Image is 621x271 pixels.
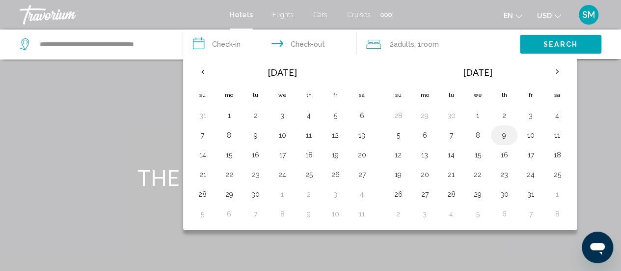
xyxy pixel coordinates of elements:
button: Change currency [537,8,561,23]
button: Day 1 [221,109,237,122]
button: Day 29 [221,187,237,201]
button: Day 16 [496,148,512,162]
button: Day 24 [523,168,539,181]
button: Day 1 [549,187,565,201]
button: Day 1 [470,109,486,122]
button: Day 18 [549,148,565,162]
button: Day 13 [417,148,432,162]
button: Day 2 [390,207,406,221]
button: Day 24 [274,168,290,181]
button: Day 14 [443,148,459,162]
button: Day 21 [443,168,459,181]
button: Day 30 [443,109,459,122]
button: Day 10 [327,207,343,221]
button: Day 9 [301,207,317,221]
span: en [504,12,513,20]
button: Day 13 [354,128,370,142]
button: Day 17 [274,148,290,162]
button: Day 15 [470,148,486,162]
button: Day 21 [195,168,211,181]
span: USD [537,12,552,20]
button: Day 29 [417,109,432,122]
button: Day 28 [390,109,406,122]
button: Day 8 [549,207,565,221]
button: Day 5 [470,207,486,221]
span: Search [543,41,578,49]
button: Day 11 [354,207,370,221]
button: Day 4 [301,109,317,122]
button: Day 8 [221,128,237,142]
button: Day 30 [496,187,512,201]
th: [DATE] [411,60,544,84]
button: Day 6 [221,207,237,221]
button: Day 16 [248,148,264,162]
button: Day 17 [523,148,539,162]
button: Day 30 [248,187,264,201]
button: Day 31 [195,109,211,122]
button: Search [520,35,601,53]
a: Cars [313,11,327,19]
button: Check in and out dates [183,30,356,59]
a: Travorium [20,5,220,25]
button: Day 8 [470,128,486,142]
button: Day 3 [417,207,432,221]
button: Day 28 [443,187,459,201]
button: Day 26 [327,168,343,181]
button: Day 15 [221,148,237,162]
button: Day 6 [354,109,370,122]
button: Day 18 [301,148,317,162]
button: Day 19 [327,148,343,162]
button: Day 3 [274,109,290,122]
h1: THE WORLD IS WAITING FOR YOU [127,165,495,190]
button: Day 6 [496,207,512,221]
button: Day 9 [248,128,264,142]
button: Day 3 [327,187,343,201]
button: Day 22 [470,168,486,181]
button: Day 6 [417,128,432,142]
a: Hotels [230,11,253,19]
button: Day 19 [390,168,406,181]
button: Day 27 [417,187,432,201]
button: Day 14 [195,148,211,162]
button: Day 22 [221,168,237,181]
button: Day 10 [523,128,539,142]
button: Day 9 [496,128,512,142]
button: Day 23 [496,168,512,181]
button: Day 2 [248,109,264,122]
button: Day 8 [274,207,290,221]
button: Day 25 [301,168,317,181]
button: Day 12 [390,148,406,162]
button: Day 2 [496,109,512,122]
button: Day 2 [301,187,317,201]
button: Day 7 [195,128,211,142]
button: Travelers: 2 adults, 0 children [356,30,520,59]
span: 2 [390,37,414,51]
button: Day 4 [549,109,565,122]
button: Day 26 [390,187,406,201]
button: Day 5 [390,128,406,142]
button: Day 27 [354,168,370,181]
span: Room [421,40,439,48]
button: Day 1 [274,187,290,201]
button: Day 7 [523,207,539,221]
button: Day 20 [354,148,370,162]
button: Change language [504,8,522,23]
iframe: Button to launch messaging window [582,232,613,263]
button: Day 23 [248,168,264,181]
button: Day 25 [549,168,565,181]
a: Flights [272,11,294,19]
button: Extra navigation items [380,7,392,23]
button: Day 7 [443,128,459,142]
a: Cruises [347,11,371,19]
button: Next month [544,60,570,83]
button: User Menu [576,4,601,25]
span: SM [582,10,595,20]
button: Day 20 [417,168,432,181]
button: Day 5 [195,207,211,221]
button: Previous month [189,60,216,83]
button: Day 4 [354,187,370,201]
